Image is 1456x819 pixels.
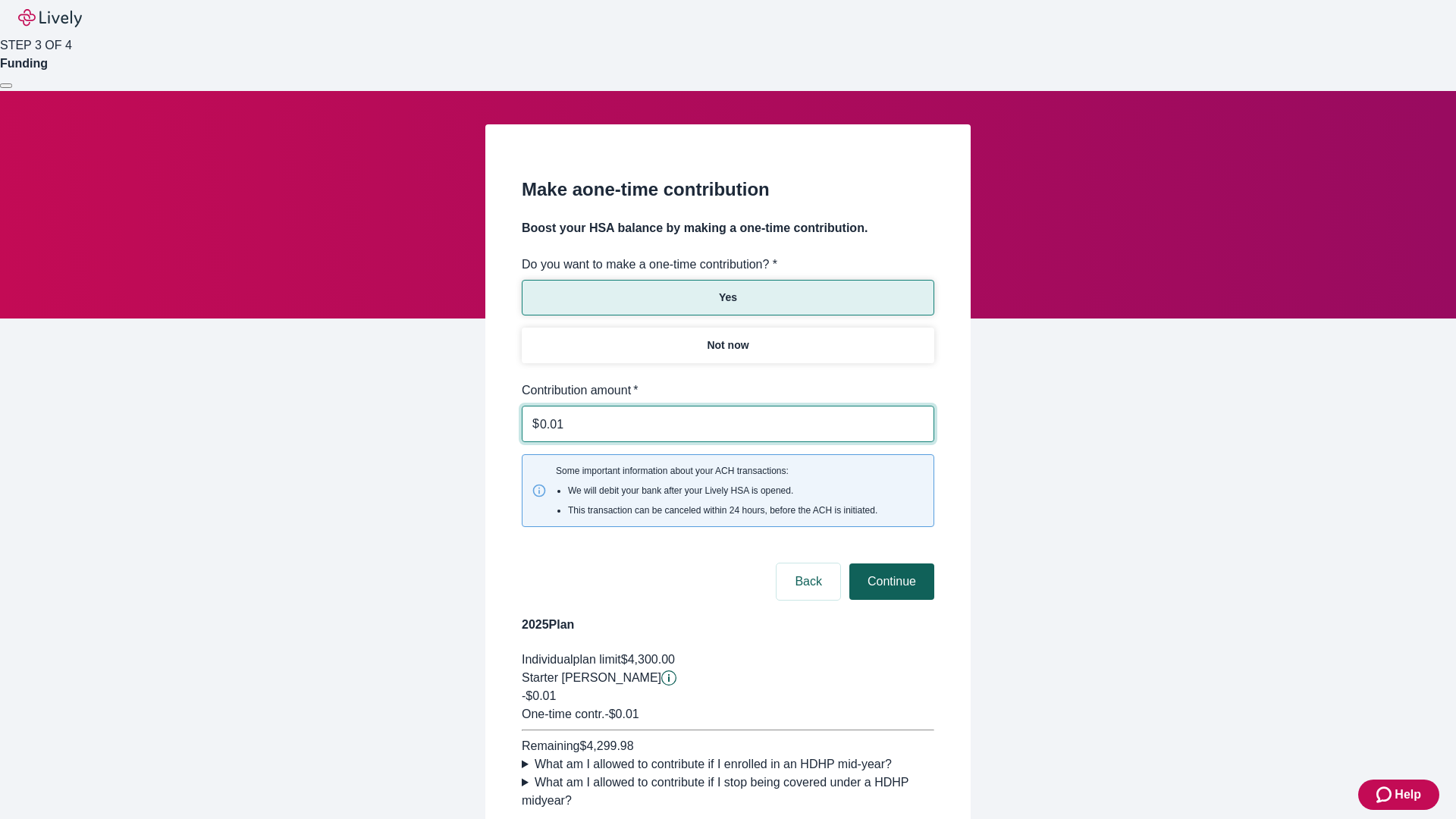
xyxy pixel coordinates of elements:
p: Yes [719,290,737,306]
span: $4,300.00 [621,653,675,666]
h2: Make a one-time contribution [522,176,934,203]
button: Yes [522,280,934,315]
span: Starter [PERSON_NAME] [522,671,661,684]
span: Some important information about your ACH transactions: [556,464,877,517]
summary: What am I allowed to contribute if I enrolled in an HDHP mid-year? [522,755,934,773]
li: We will debit your bank after your Lively HSA is opened. [568,484,877,497]
button: Not now [522,328,934,363]
span: -$0.01 [522,689,556,702]
span: - $0.01 [604,708,639,720]
button: Lively will contribute $0.01 to establish your account [661,670,676,686]
span: $4,299.98 [579,739,633,752]
li: This transaction can be canceled within 24 hours, before the ACH is initiated. [568,504,877,517]
p: Not now [707,337,748,353]
label: Contribution amount [522,381,639,400]
summary: What am I allowed to contribute if I stop being covered under a HDHP midyear? [522,773,934,810]
p: $ [532,415,539,433]
svg: Zendesk support icon [1376,786,1395,804]
img: Lively [18,9,82,27]
button: Back [777,563,840,600]
button: Continue [849,563,934,600]
h4: Boost your HSA balance by making a one-time contribution. [522,219,934,237]
span: One-time contr. [522,708,604,720]
span: Individual plan limit [522,653,621,666]
h4: 2025 Plan [522,616,934,634]
span: Remaining [522,739,579,752]
label: Do you want to make a one-time contribution? * [522,256,777,274]
svg: Starter penny details [661,670,676,686]
span: Help [1395,786,1421,804]
button: Zendesk support iconHelp [1358,780,1439,810]
input: $0.00 [540,409,934,439]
